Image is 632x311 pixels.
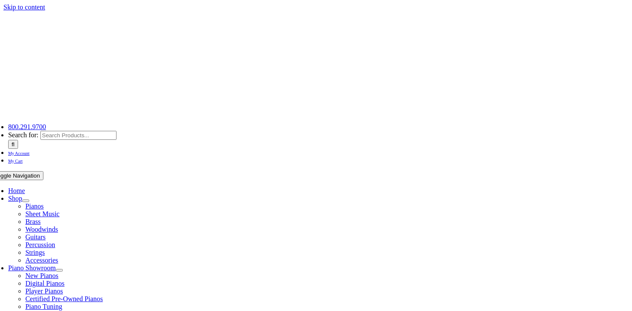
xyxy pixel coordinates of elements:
[8,195,22,202] a: Shop
[22,199,29,202] button: Open submenu of Shop
[25,280,64,287] a: Digital Pianos
[8,149,30,156] a: My Account
[25,257,58,264] a: Accessories
[56,269,63,272] button: Open submenu of Piano Showroom
[8,131,39,139] span: Search for:
[8,159,23,163] span: My Cart
[40,131,117,140] input: Search Products...
[3,3,45,11] a: Skip to content
[25,241,55,248] a: Percussion
[25,303,62,310] a: Piano Tuning
[8,123,46,130] a: 800.291.9700
[8,151,30,156] span: My Account
[8,187,25,194] a: Home
[25,287,63,295] a: Player Pianos
[25,218,41,225] a: Brass
[25,233,46,241] a: Guitars
[25,272,58,279] a: New Pianos
[8,157,23,164] a: My Cart
[25,210,60,217] a: Sheet Music
[8,140,18,149] input: Search
[25,295,103,302] a: Certified Pre-Owned Pianos
[25,249,45,256] a: Strings
[8,264,56,272] a: Piano Showroom
[25,202,44,210] a: Pianos
[25,226,58,233] a: Woodwinds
